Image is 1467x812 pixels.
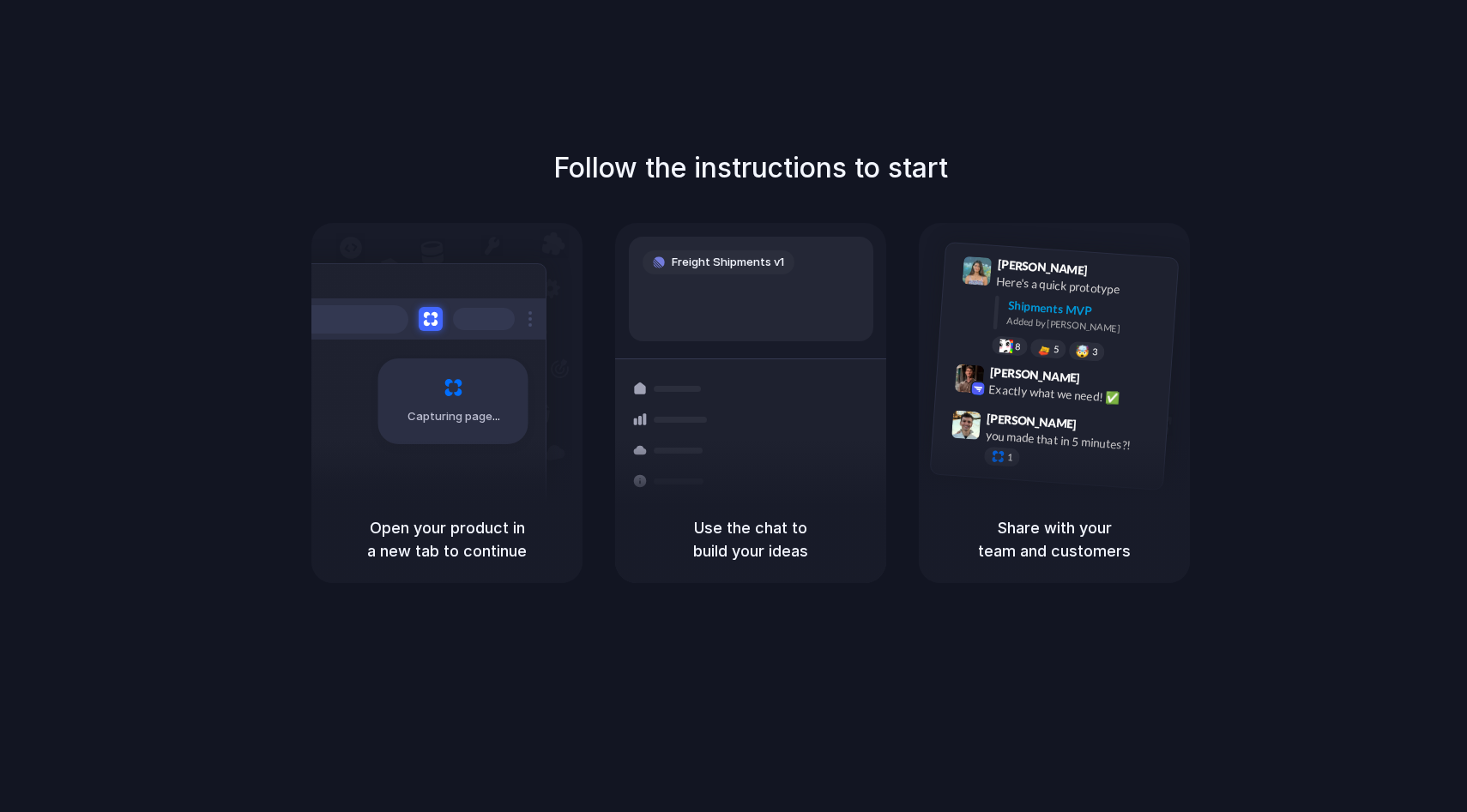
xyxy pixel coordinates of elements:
span: Capturing page [407,408,503,425]
span: 9:47 AM [1082,417,1117,437]
div: Added by [PERSON_NAME] [1006,314,1164,339]
div: you made that in 5 minutes?! [985,426,1156,455]
h5: Share with your team and customers [939,516,1169,562]
span: 9:42 AM [1085,370,1120,391]
h5: Open your product in a new tab to continue [332,516,562,562]
span: 1 [1007,453,1013,462]
div: Shipments MVP [1007,297,1166,325]
span: 3 [1092,347,1098,357]
span: Freight Shipments v1 [672,254,784,271]
h5: Use the chat to build your ideas [636,516,866,562]
span: 8 [1015,342,1021,352]
div: 🤯 [1076,345,1090,358]
div: Here's a quick prototype [996,273,1168,302]
span: [PERSON_NAME] [987,409,1078,434]
h1: Follow the instructions to start [553,147,948,189]
span: [PERSON_NAME] [989,363,1080,388]
div: Exactly what we need! ✅ [988,381,1160,410]
span: 9:41 AM [1093,263,1128,284]
span: [PERSON_NAME] [997,255,1088,280]
span: 5 [1053,345,1059,354]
